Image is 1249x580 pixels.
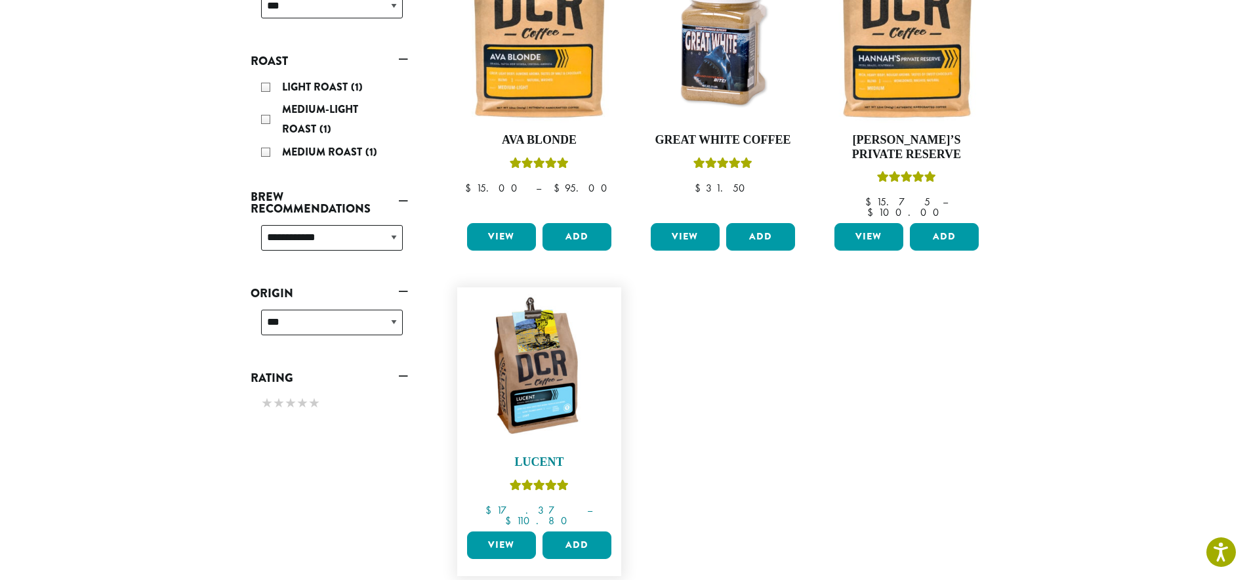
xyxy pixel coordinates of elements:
div: Brew Recommendations [251,220,408,266]
button: Add [543,531,611,559]
span: $ [465,181,476,195]
a: View [467,531,536,559]
a: Rating [251,367,408,389]
span: (1) [351,79,363,94]
span: $ [865,195,876,209]
span: $ [485,503,497,517]
div: Rating [251,389,408,419]
h4: [PERSON_NAME]’s Private Reserve [831,133,982,161]
span: $ [554,181,565,195]
span: ★ [308,394,320,413]
bdi: 100.00 [867,205,945,219]
span: (1) [365,144,377,159]
bdi: 15.75 [865,195,930,209]
span: $ [867,205,878,219]
a: View [651,223,720,251]
span: ★ [261,394,273,413]
span: Light Roast [282,79,351,94]
span: (1) [319,121,331,136]
h4: Great White Coffee [647,133,798,148]
span: ★ [273,394,285,413]
a: Brew Recommendations [251,186,408,220]
span: Medium Roast [282,144,365,159]
bdi: 31.50 [695,181,751,195]
div: Rated 5.00 out of 5 [510,155,569,175]
span: ★ [285,394,297,413]
a: View [834,223,903,251]
span: Medium-Light Roast [282,102,358,136]
a: Roast [251,50,408,72]
div: Rated 5.00 out of 5 [510,478,569,497]
h4: Lucent [464,455,615,470]
span: $ [695,181,706,195]
button: Add [910,223,979,251]
button: Add [726,223,795,251]
span: – [536,181,541,195]
button: Add [543,223,611,251]
a: View [467,223,536,251]
bdi: 17.37 [485,503,575,517]
div: Origin [251,304,408,351]
img: DCRCoffee_DL_Bag_Lucent_2019_updated-300x300.jpg [464,294,615,445]
bdi: 95.00 [554,181,613,195]
span: $ [505,514,516,528]
a: Origin [251,282,408,304]
bdi: 15.00 [465,181,523,195]
div: Rated 5.00 out of 5 [693,155,752,175]
a: LucentRated 5.00 out of 5 [464,294,615,526]
span: – [587,503,592,517]
bdi: 110.80 [505,514,573,528]
div: Rated 5.00 out of 5 [877,169,936,189]
span: ★ [297,394,308,413]
h4: Ava Blonde [464,133,615,148]
div: Roast [251,72,408,169]
span: – [943,195,948,209]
